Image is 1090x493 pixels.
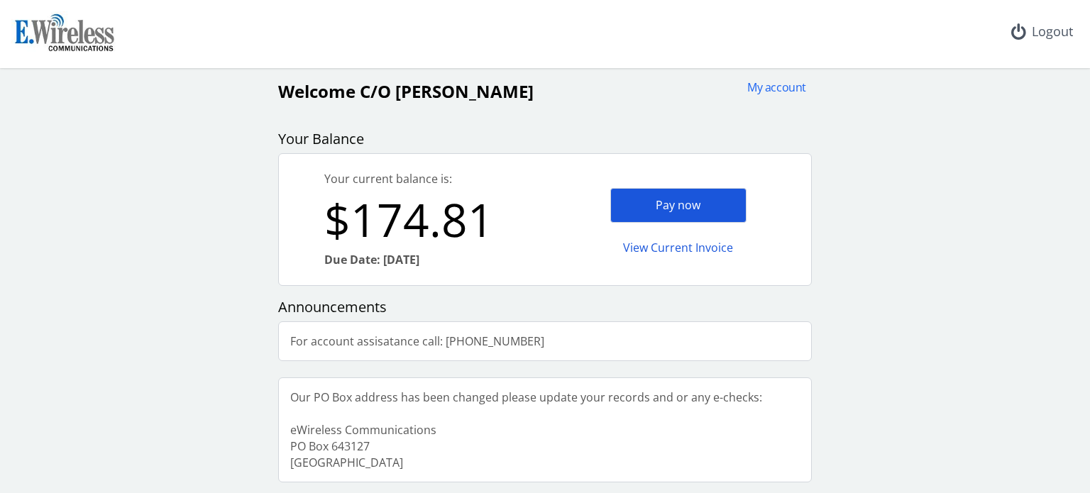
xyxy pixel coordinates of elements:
div: Your current balance is: [324,171,545,187]
span: C/O [PERSON_NAME] [360,79,534,103]
div: Pay now [610,188,747,223]
span: Welcome [278,79,356,103]
div: My account [738,79,806,96]
span: Your Balance [278,129,364,148]
div: For account assisatance call: [PHONE_NUMBER] [279,322,556,361]
div: Due Date: [DATE] [324,252,545,268]
div: Our PO Box address has been changed please update your records and or any e-checks: eWireless Com... [279,378,774,482]
span: Announcements [278,297,387,316]
div: $174.81 [324,187,545,252]
div: View Current Invoice [610,231,747,265]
